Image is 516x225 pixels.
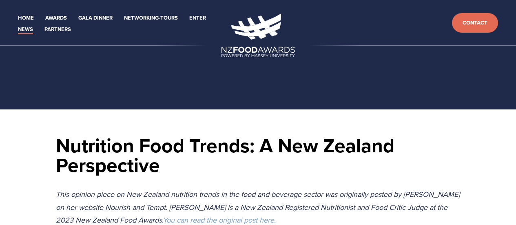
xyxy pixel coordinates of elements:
[44,25,71,34] a: Partners
[56,136,461,175] h1: Nutrition Food Trends: A New Zealand Perspective
[18,13,34,23] a: Home
[56,189,462,225] em: This opinion piece on New Zealand nutrition trends in the food and beverage sector was originally...
[45,13,67,23] a: Awards
[124,13,178,23] a: Networking-Tours
[163,215,276,225] a: You can read the original post here.
[18,25,33,34] a: News
[189,13,206,23] a: Enter
[78,13,113,23] a: Gala Dinner
[452,13,498,33] a: Contact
